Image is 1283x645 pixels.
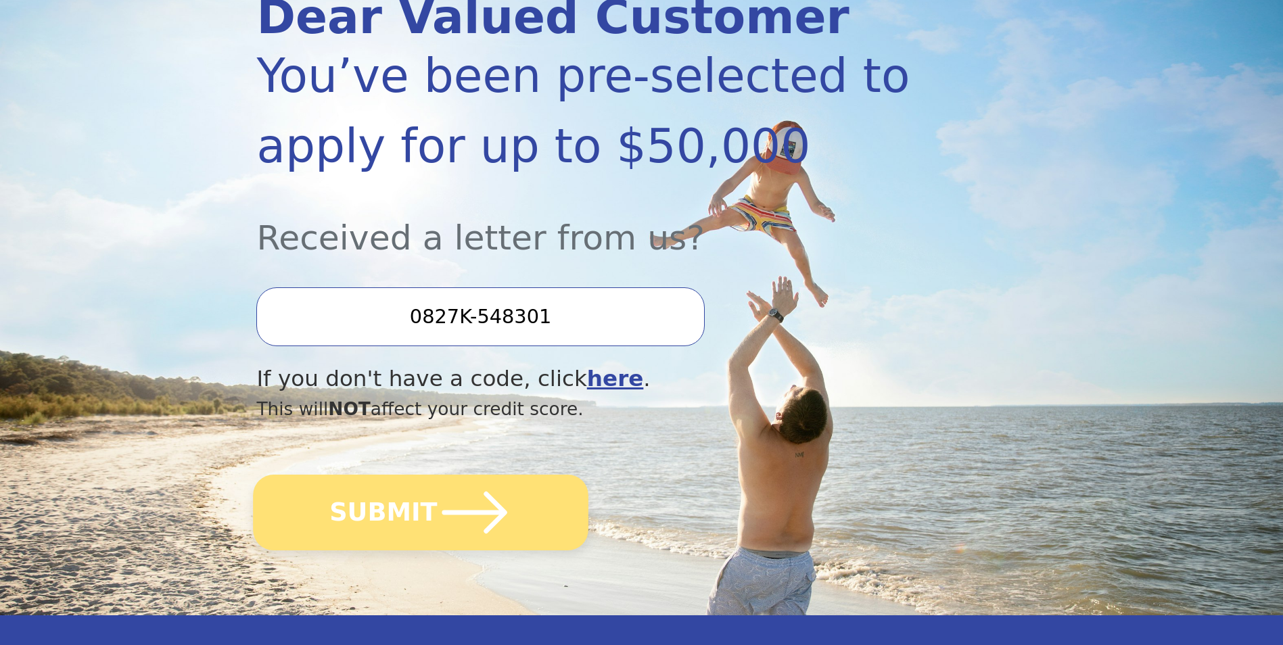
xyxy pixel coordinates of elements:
[328,398,371,419] span: NOT
[256,287,704,345] input: Enter your Offer Code:
[256,362,910,396] div: If you don't have a code, click .
[256,181,910,263] div: Received a letter from us?
[254,475,589,550] button: SUBMIT
[256,396,910,423] div: This will affect your credit score.
[587,366,644,391] a: here
[256,41,910,181] div: You’ve been pre-selected to apply for up to $50,000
